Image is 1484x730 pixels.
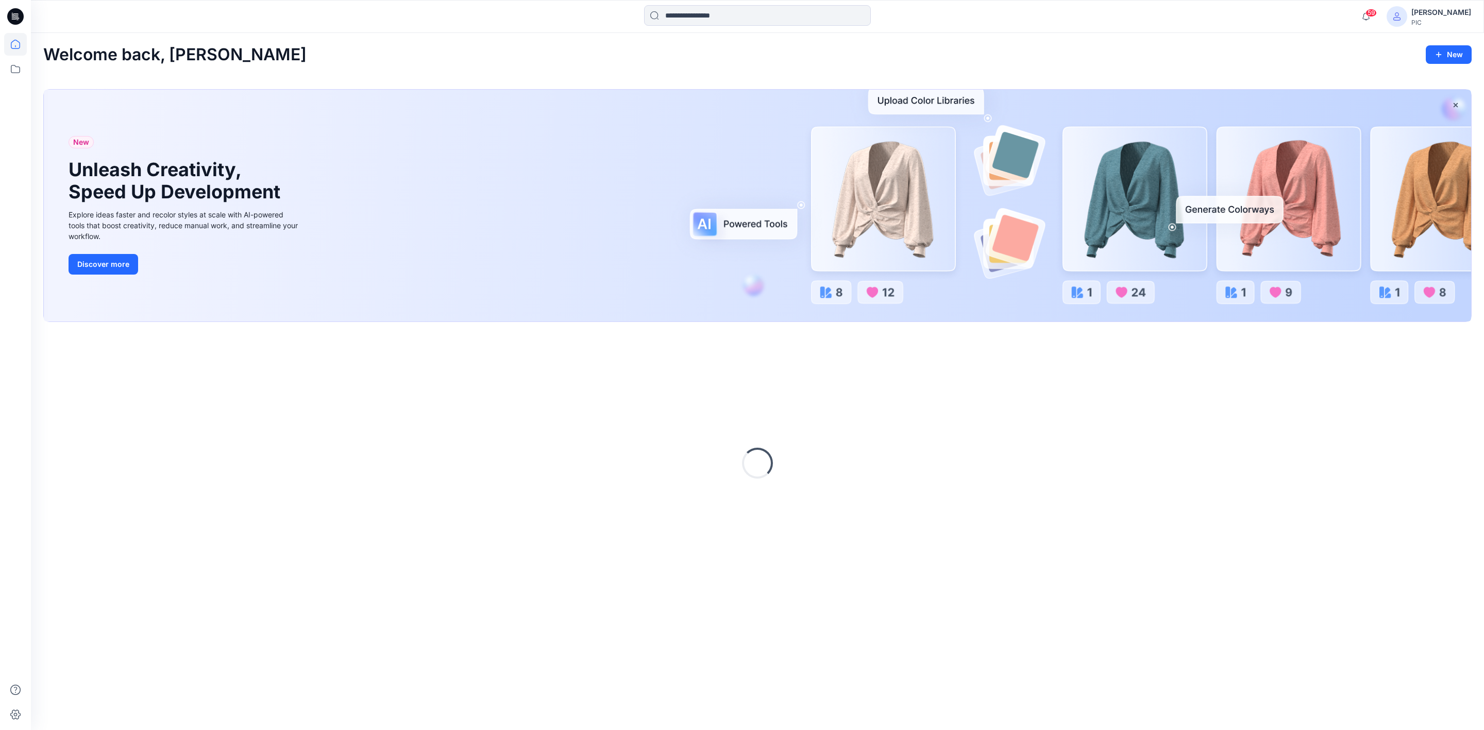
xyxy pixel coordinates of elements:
[69,254,138,275] button: Discover more
[1411,6,1471,19] div: [PERSON_NAME]
[1411,19,1471,26] div: PIC
[1365,9,1377,17] span: 59
[69,159,285,203] h1: Unleash Creativity, Speed Up Development
[73,136,89,148] span: New
[69,209,300,242] div: Explore ideas faster and recolor styles at scale with AI-powered tools that boost creativity, red...
[1393,12,1401,21] svg: avatar
[43,45,307,64] h2: Welcome back, [PERSON_NAME]
[69,254,300,275] a: Discover more
[1426,45,1472,64] button: New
